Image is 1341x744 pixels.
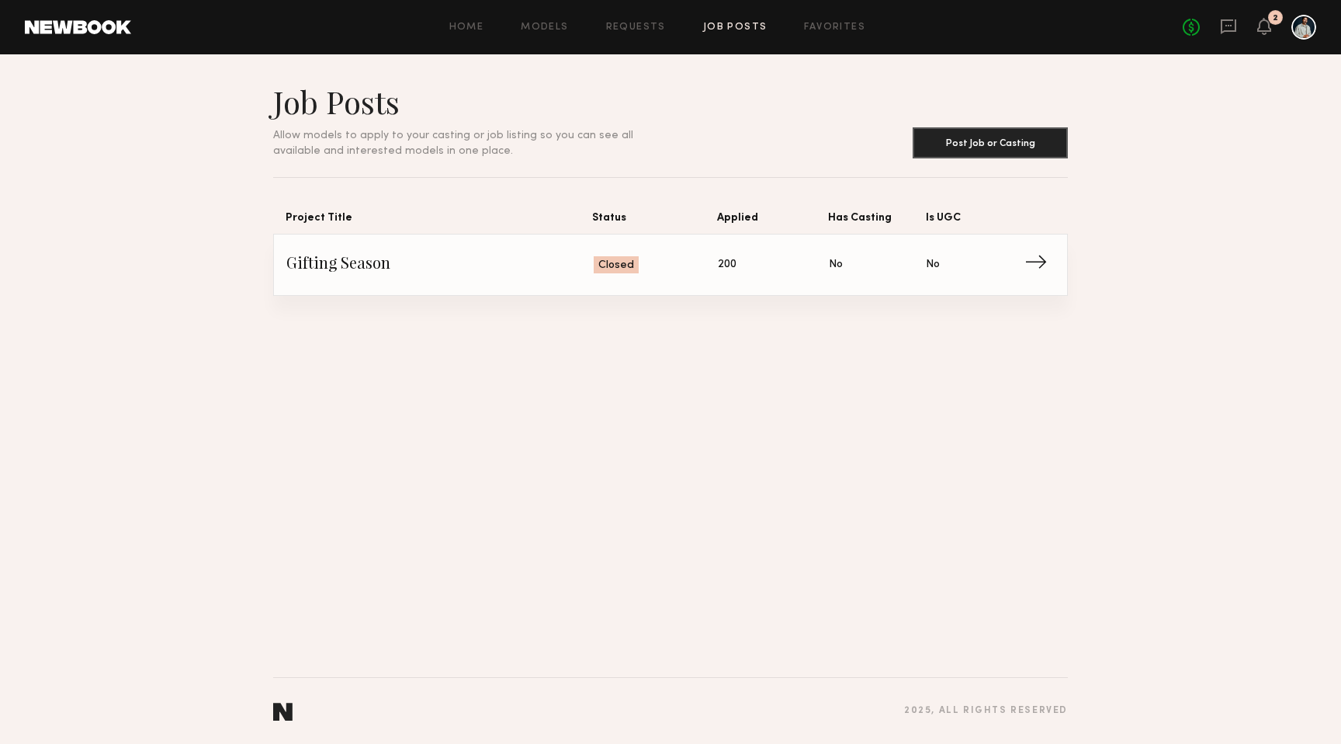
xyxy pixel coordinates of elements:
[804,23,865,33] a: Favorites
[286,235,1055,295] a: Gifting SeasonClosed200NoNo→
[286,253,594,276] span: Gifting Season
[1273,14,1278,23] div: 2
[592,209,717,234] span: Status
[926,256,940,273] span: No
[718,256,736,273] span: 200
[273,130,633,156] span: Allow models to apply to your casting or job listing so you can see all available and interested ...
[717,209,828,234] span: Applied
[521,23,568,33] a: Models
[926,209,1024,234] span: Is UGC
[913,127,1068,158] button: Post Job or Casting
[904,706,1068,716] div: 2025 , all rights reserved
[286,209,592,234] span: Project Title
[829,256,843,273] span: No
[703,23,768,33] a: Job Posts
[449,23,484,33] a: Home
[1024,253,1056,276] span: →
[273,82,670,121] h1: Job Posts
[606,23,666,33] a: Requests
[598,258,634,273] span: Closed
[828,209,926,234] span: Has Casting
